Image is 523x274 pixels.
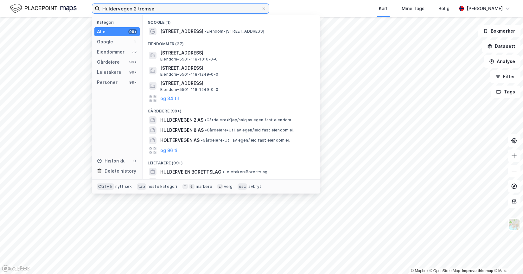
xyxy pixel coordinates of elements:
[205,118,207,122] span: •
[132,49,137,54] div: 37
[132,39,137,44] div: 1
[491,86,520,98] button: Tags
[128,70,137,75] div: 99+
[201,138,203,143] span: •
[508,218,520,230] img: Z
[430,269,460,273] a: OpenStreetMap
[491,244,523,274] iframe: Chat Widget
[160,95,179,102] button: og 34 til
[248,184,261,189] div: avbryt
[224,184,233,189] div: velg
[115,184,132,189] div: nytt søk
[160,137,200,144] span: HOLTERVEGEN AS
[160,64,312,72] span: [STREET_ADDRESS]
[411,269,428,273] a: Mapbox
[205,128,294,133] span: Gårdeiere • Utl. av egen/leid fast eiendom el.
[143,104,320,115] div: Gårdeiere (99+)
[160,126,204,134] span: HULDERVEGEN 8 AS
[143,36,320,48] div: Eiendommer (37)
[223,169,267,175] span: Leietaker • Borettslag
[462,269,493,273] a: Improve this map
[402,5,424,12] div: Mine Tags
[105,167,136,175] div: Delete history
[132,158,137,163] div: 0
[97,28,105,35] div: Alle
[438,5,450,12] div: Bolig
[205,29,207,34] span: •
[10,3,77,14] img: logo.f888ab2527a4732fd821a326f86c7f29.svg
[160,87,218,92] span: Eiendom • 5501-118-1249-0-0
[97,20,140,25] div: Kategori
[143,156,320,167] div: Leietakere (99+)
[160,168,221,176] span: HULDERVEIEN BORETTSLAG
[160,80,312,87] span: [STREET_ADDRESS]
[238,183,247,190] div: esc
[467,5,503,12] div: [PERSON_NAME]
[478,25,520,37] button: Bokmerker
[97,79,118,86] div: Personer
[128,29,137,34] div: 99+
[2,265,30,272] a: Mapbox homepage
[205,29,264,34] span: Eiendom • [STREET_ADDRESS]
[160,72,218,77] span: Eiendom • 5501-118-1249-0-0
[97,183,114,190] div: Ctrl + k
[160,49,312,57] span: [STREET_ADDRESS]
[205,128,207,132] span: •
[100,4,261,13] input: Søk på adresse, matrikkel, gårdeiere, leietakere eller personer
[137,183,146,190] div: tab
[160,116,203,124] span: HULDERVEGEN 2 AS
[160,147,179,154] button: og 96 til
[223,169,225,174] span: •
[201,138,290,143] span: Gårdeiere • Utl. av egen/leid fast eiendom el.
[128,60,137,65] div: 99+
[484,55,520,68] button: Analyse
[97,58,120,66] div: Gårdeiere
[128,80,137,85] div: 99+
[160,178,222,186] span: HOTELLDRIFT TROMSØ 2 AS
[491,244,523,274] div: Kontrollprogram for chat
[97,68,121,76] div: Leietakere
[143,15,320,26] div: Google (1)
[148,184,177,189] div: neste kategori
[160,57,218,62] span: Eiendom • 5501-118-1016-0-0
[379,5,388,12] div: Kart
[160,28,203,35] span: [STREET_ADDRESS]
[196,184,212,189] div: markere
[490,70,520,83] button: Filter
[97,38,113,46] div: Google
[205,118,291,123] span: Gårdeiere • Kjøp/salg av egen fast eiendom
[97,48,124,56] div: Eiendommer
[482,40,520,53] button: Datasett
[97,157,124,165] div: Historikk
